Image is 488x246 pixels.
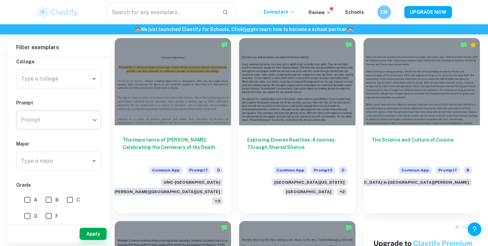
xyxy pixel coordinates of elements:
[55,196,59,204] span: B
[309,9,332,16] p: Review
[337,188,347,195] span: + 2
[345,224,352,231] img: Marked
[239,38,355,213] a: Exploring Diverse Realities: A Journey Through Shared SilenceCommon AppPrompt3D[GEOGRAPHIC_DATA][...
[16,99,101,106] h6: Prompt
[243,27,254,32] a: here
[264,8,295,16] p: Exemplars
[271,179,347,186] span: [GEOGRAPHIC_DATA][US_STATE]
[247,136,347,158] h6: Exploring Diverse Realities: A Journey Through Shared Silence
[283,188,334,195] span: [GEOGRAPHIC_DATA]
[309,179,472,186] span: [US_STATE][GEOGRAPHIC_DATA] in [GEOGRAPHIC_DATA][PERSON_NAME]
[107,3,217,22] input: Search for any exemplars...
[135,27,141,32] span: 🏫
[345,41,352,48] img: Marked
[123,136,223,158] h6: The Importance of [PERSON_NAME]: Celebrating the Centenary of His Death
[16,58,101,65] h6: College
[89,156,99,166] button: Open
[214,166,223,174] span: D
[36,5,79,19] img: Clastify logo
[212,197,223,205] span: + 3
[460,41,467,48] img: Marked
[77,196,80,204] span: C
[221,41,228,48] img: Marked
[404,6,452,18] button: UPGRADE NOW
[345,9,364,15] a: Schools
[372,136,472,158] h6: The Science and Culture of Cuisine
[347,27,353,32] span: 🏫
[436,166,460,174] span: Prompt 7
[470,41,477,48] div: Premium
[468,222,481,236] button: Help and Feedback
[80,228,107,240] button: Apply
[115,38,231,213] a: The Importance of [PERSON_NAME]: Celebrating the Centenary of His DeathCommon AppPrompt7DUNC-[GEO...
[399,166,432,174] span: Common App
[16,140,101,148] h6: Major
[161,179,223,186] span: UNC-[GEOGRAPHIC_DATA]
[364,38,480,213] a: The Science and Culture of CuisineCommon AppPrompt7B[US_STATE][GEOGRAPHIC_DATA] in [GEOGRAPHIC_DA...
[339,166,347,174] span: D
[8,38,109,57] h6: Filter exemplars
[111,188,223,195] span: [PERSON_NAME][GEOGRAPHIC_DATA][US_STATE]
[149,166,182,174] span: Common App
[380,8,388,16] h6: EM
[464,166,472,174] span: B
[311,166,335,174] span: Prompt 3
[55,212,58,220] span: F
[221,224,228,231] img: Marked
[34,212,37,220] span: D
[274,166,307,174] span: Common App
[89,74,99,84] button: Open
[377,5,391,19] button: EM
[34,196,37,204] span: A
[16,181,101,189] h6: Grade
[1,26,487,33] h6: We just launched Clastify for Schools. Click to learn how to become a school partner.
[186,166,210,174] span: Prompt 7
